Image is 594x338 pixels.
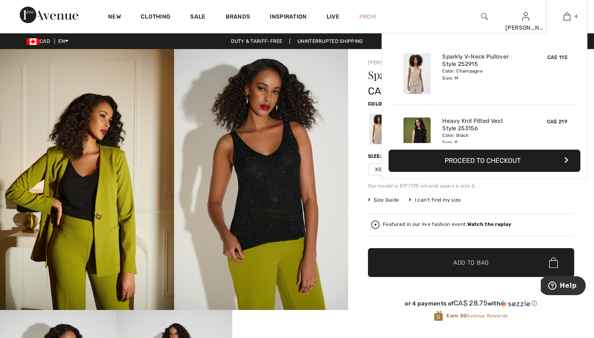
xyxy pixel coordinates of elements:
div: or 4 payments of with [368,299,574,307]
div: Color: Black Size: 8 [442,132,523,146]
a: Sign In [522,12,529,20]
span: XS [368,163,389,176]
a: Sparkly V-Neck Pullover Style 252915 [442,53,523,68]
a: Brands [226,13,250,22]
div: Featured in our live fashion event. [383,222,511,227]
img: Bag.svg [549,257,558,268]
span: CA$ 115 [368,85,405,97]
a: Sale [190,13,205,22]
button: Proceed to Checkout [389,150,580,172]
img: Sparkly V-Neck Pullover Style 252915. 2 [174,49,348,310]
div: [PERSON_NAME] [505,23,546,32]
a: Heavy Knit Fitted Vest Style 253156 [442,117,523,132]
img: My Info [522,12,529,21]
img: Canadian Dollar [26,38,40,45]
span: CAD [26,38,53,44]
div: I can't find my size [409,196,461,204]
a: [PERSON_NAME] [368,60,409,66]
a: Prom [359,12,376,21]
strong: Earn 30 [446,313,467,319]
img: Watch the replay [371,221,379,229]
div: or 4 payments ofCA$ 28.75withSezzle Click to learn more about Sezzle [368,299,574,310]
span: Avenue Rewards [446,312,508,319]
img: Avenue Rewards [434,310,443,322]
div: Our model is 5'9"/175 cm and wears a size 6. [368,182,574,190]
div: Champagne [369,113,391,144]
span: Add to Bag [453,258,489,267]
span: CA$ 28.75 [454,299,488,307]
div: Color: Champagne Size: M [442,68,523,81]
a: Live [327,12,339,21]
iframe: Opens a widget where you can find more information [541,276,586,297]
img: Sparkly V-Neck Pullover Style 252915 [403,53,431,94]
span: CA$ 219 [547,119,567,124]
img: search the website [481,12,488,21]
span: Size Guide [368,196,399,204]
span: Color: [368,101,387,107]
img: Heavy Knit Fitted Vest Style 253156 [403,117,431,158]
button: Add to Bag [368,248,574,277]
a: New [108,13,121,22]
strong: Watch the replay [467,221,511,227]
span: 4 [575,13,577,20]
img: 1ère Avenue [20,7,78,23]
img: My Bag [563,12,570,21]
span: CA$ 115 [547,54,567,60]
div: Size: [368,153,384,160]
img: Sezzle [500,300,530,307]
span: Inspiration [270,13,306,22]
span: EN [58,38,68,44]
h1: Sparkly V-neck Pullover Style 252915 [368,70,540,80]
a: 4 [547,12,587,21]
a: Clothing [141,13,170,22]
